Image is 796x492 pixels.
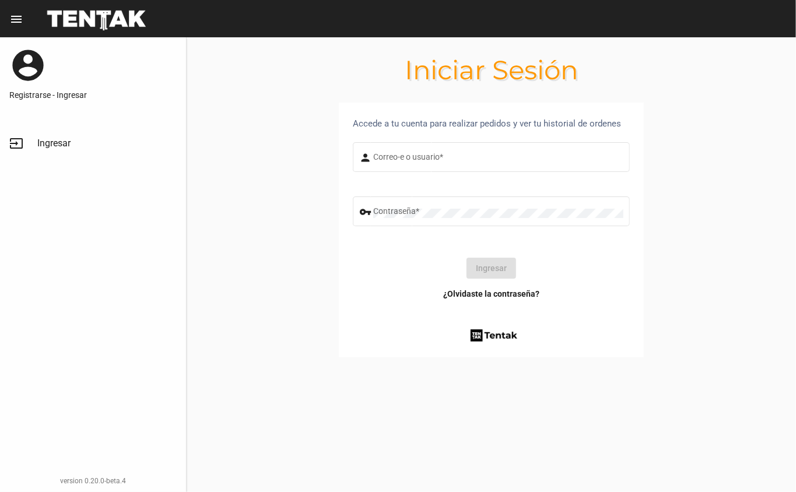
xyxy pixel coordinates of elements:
[9,47,47,84] mat-icon: account_circle
[9,136,23,150] mat-icon: input
[443,288,539,300] a: ¿Olvidaste la contraseña?
[9,12,23,26] mat-icon: menu
[9,475,177,487] div: version 0.20.0-beta.4
[359,205,373,219] mat-icon: vpn_key
[469,328,519,343] img: tentak-firm.png
[353,117,630,131] div: Accede a tu cuenta para realizar pedidos y ver tu historial de ordenes
[37,138,71,149] span: Ingresar
[187,61,796,79] h1: Iniciar Sesión
[9,89,177,101] a: Registrarse - Ingresar
[467,258,516,279] button: Ingresar
[359,151,373,165] mat-icon: person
